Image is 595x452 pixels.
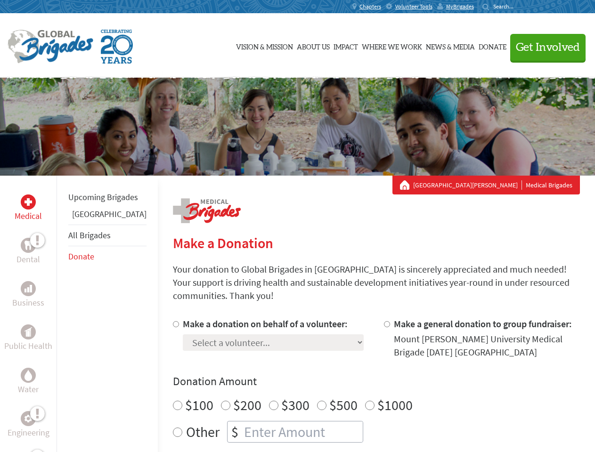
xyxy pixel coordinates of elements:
[413,180,522,190] a: [GEOGRAPHIC_DATA][PERSON_NAME]
[21,324,36,339] div: Public Health
[329,396,358,414] label: $500
[8,411,49,439] a: EngineeringEngineering
[12,296,44,309] p: Business
[4,339,52,353] p: Public Health
[236,22,293,69] a: Vision & Mission
[21,194,36,210] div: Medical
[173,374,580,389] h4: Donation Amount
[377,396,413,414] label: $1000
[21,368,36,383] div: Water
[297,22,330,69] a: About Us
[493,3,520,10] input: Search...
[394,332,580,359] div: Mount [PERSON_NAME] University Medical Brigade [DATE] [GEOGRAPHIC_DATA]
[516,42,580,53] span: Get Involved
[16,253,40,266] p: Dental
[24,241,32,250] img: Dental
[16,238,40,266] a: DentalDental
[173,234,580,251] h2: Make a Donation
[68,246,147,267] li: Donate
[446,3,474,10] span: MyBrigades
[510,34,586,61] button: Get Involved
[479,22,506,69] a: Donate
[395,3,432,10] span: Volunteer Tools
[21,281,36,296] div: Business
[24,370,32,380] img: Water
[12,281,44,309] a: BusinessBusiness
[394,318,572,330] label: Make a general donation to group fundraiser:
[228,421,242,442] div: $
[24,415,32,422] img: Engineering
[426,22,475,69] a: News & Media
[173,263,580,302] p: Your donation to Global Brigades in [GEOGRAPHIC_DATA] is sincerely appreciated and much needed! Y...
[362,22,422,69] a: Where We Work
[21,238,36,253] div: Dental
[186,421,220,443] label: Other
[281,396,310,414] label: $300
[21,411,36,426] div: Engineering
[8,426,49,439] p: Engineering
[68,251,94,262] a: Donate
[183,318,348,330] label: Make a donation on behalf of a volunteer:
[68,230,111,241] a: All Brigades
[101,30,133,64] img: Global Brigades Celebrating 20 Years
[242,421,363,442] input: Enter Amount
[72,209,147,219] a: [GEOGRAPHIC_DATA]
[173,198,241,223] img: logo-medical.png
[68,192,138,202] a: Upcoming Brigades
[68,187,147,208] li: Upcoming Brigades
[185,396,213,414] label: $100
[15,194,42,223] a: MedicalMedical
[359,3,381,10] span: Chapters
[15,210,42,223] p: Medical
[68,208,147,225] li: Guatemala
[4,324,52,353] a: Public HealthPublic Health
[18,368,39,396] a: WaterWater
[18,383,39,396] p: Water
[24,285,32,292] img: Business
[24,327,32,337] img: Public Health
[8,30,93,64] img: Global Brigades Logo
[233,396,261,414] label: $200
[68,225,147,246] li: All Brigades
[400,180,572,190] div: Medical Brigades
[334,22,358,69] a: Impact
[24,198,32,206] img: Medical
